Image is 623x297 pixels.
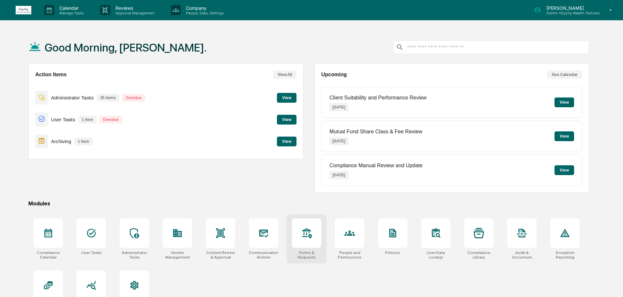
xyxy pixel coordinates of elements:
[34,250,63,260] div: Compliance Calendar
[292,250,321,260] div: Forms & Requests
[277,115,296,125] button: View
[120,250,149,260] div: Administrator Tasks
[97,94,119,101] p: 35 items
[541,5,600,11] p: [PERSON_NAME]
[163,250,192,260] div: Vendor Management
[555,97,574,107] button: View
[329,103,348,111] p: [DATE]
[329,163,423,169] p: Compliance Manual Review and Update
[335,250,364,260] div: People and Permissions
[329,129,422,135] p: Mutual Fund Share Class & Fee Review
[464,250,494,260] div: Compliance Library
[329,95,427,101] p: Client Suitability and Performance Review
[51,117,75,122] p: User Tasks
[46,36,79,41] a: Powered byPylon
[181,5,227,11] p: Company
[277,93,296,103] button: View
[16,6,31,14] img: logo
[122,94,145,101] p: Overdue
[110,11,158,15] p: Approval Management
[249,250,278,260] div: Communications Archive
[54,11,87,15] p: Manage Tasks
[547,70,582,79] button: See Calendar
[329,137,348,145] p: [DATE]
[206,250,235,260] div: Content Review & Approval
[550,250,580,260] div: Exception Reporting
[277,138,296,144] a: View
[28,200,589,207] div: Modules
[35,72,67,78] h2: Action Items
[65,36,79,41] span: Pylon
[81,250,102,255] div: User Tasks
[54,5,87,11] p: Calendar
[110,5,158,11] p: Reviews
[555,131,574,141] button: View
[45,41,207,54] h1: Good Morning, [PERSON_NAME].
[421,250,450,260] div: User Data Lookup
[277,116,296,122] a: View
[277,94,296,100] a: View
[51,139,71,144] p: Archiving
[51,95,94,100] p: Administrator Tasks
[277,137,296,146] button: View
[74,138,92,145] p: 1 item
[385,250,400,255] div: Policies
[99,116,122,123] p: Overdue
[541,11,600,15] p: Admin • Equity Wealth Partners
[555,165,574,175] button: View
[507,250,537,260] div: Audit & Document Logs
[321,72,347,78] h2: Upcoming
[79,116,97,123] p: 1 item
[181,11,227,15] p: People, Data, Settings
[329,171,348,179] p: [DATE]
[273,70,296,79] button: View All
